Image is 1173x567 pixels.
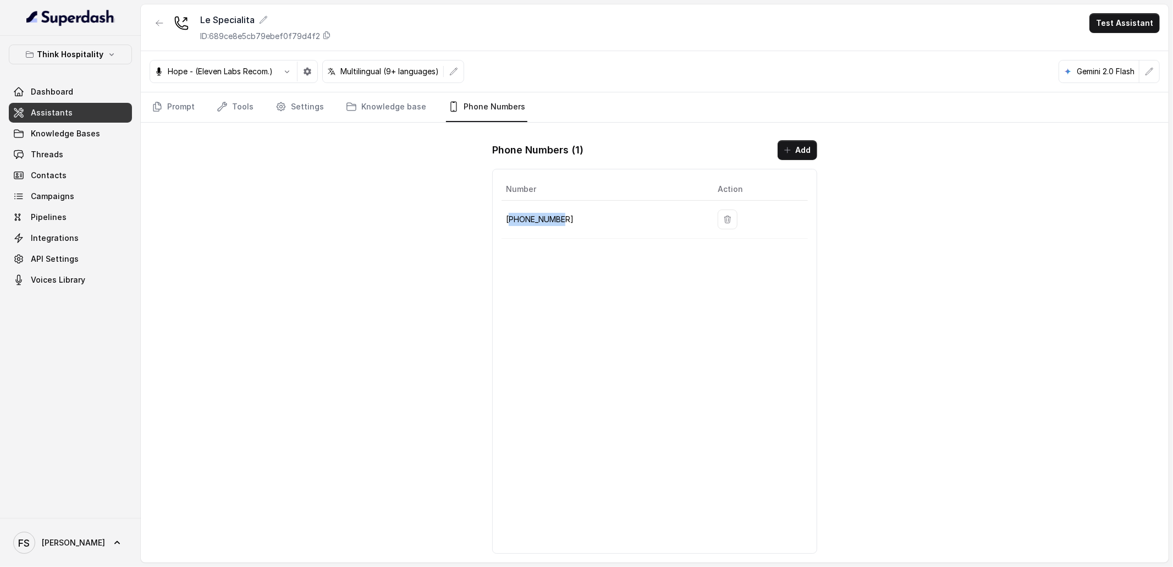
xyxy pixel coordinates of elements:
a: Pipelines [9,207,132,227]
button: Test Assistant [1089,13,1160,33]
span: Pipelines [31,212,67,223]
a: Phone Numbers [446,92,527,122]
p: Gemini 2.0 Flash [1077,66,1135,77]
p: Multilingual (9+ languages) [340,66,439,77]
span: Knowledge Bases [31,128,100,139]
a: Prompt [150,92,197,122]
a: Integrations [9,228,132,248]
a: Dashboard [9,82,132,102]
span: Integrations [31,233,79,244]
span: Voices Library [31,274,85,285]
th: Action [709,178,808,201]
a: Assistants [9,103,132,123]
a: API Settings [9,249,132,269]
span: Threads [31,149,63,160]
span: Contacts [31,170,67,181]
p: Think Hospitality [37,48,104,61]
th: Number [502,178,709,201]
span: Campaigns [31,191,74,202]
span: Dashboard [31,86,73,97]
a: Tools [214,92,256,122]
a: Campaigns [9,186,132,206]
a: Knowledge base [344,92,428,122]
a: [PERSON_NAME] [9,527,132,558]
img: light.svg [26,9,115,26]
p: ID: 689ce8e5cb79ebef0f79d4f2 [200,31,320,42]
div: Le Specialita [200,13,331,26]
svg: google logo [1064,67,1072,76]
span: [PERSON_NAME] [42,537,105,548]
a: Threads [9,145,132,164]
a: Settings [273,92,326,122]
button: Think Hospitality [9,45,132,64]
p: Hope - (Eleven Labs Recom.) [168,66,273,77]
a: Knowledge Bases [9,124,132,144]
a: Contacts [9,166,132,185]
h1: Phone Numbers ( 1 ) [492,141,583,159]
span: API Settings [31,254,79,265]
button: Add [778,140,817,160]
p: [PHONE_NUMBER] [506,213,700,226]
a: Voices Library [9,270,132,290]
span: Assistants [31,107,73,118]
text: FS [19,537,30,549]
nav: Tabs [150,92,1160,122]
